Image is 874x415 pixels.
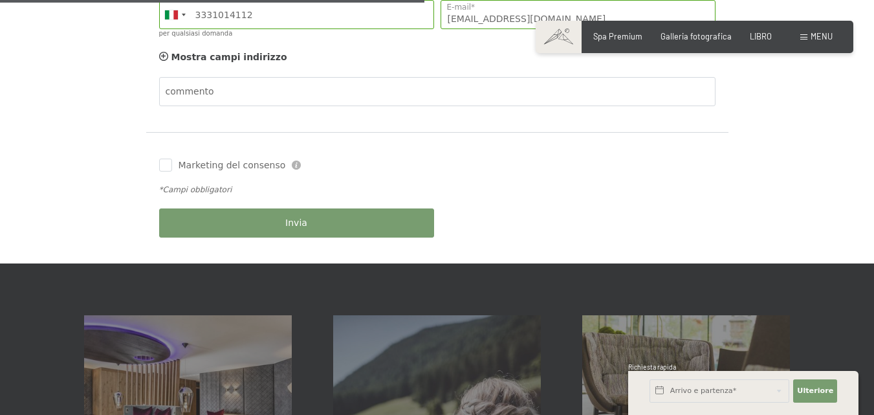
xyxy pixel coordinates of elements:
[171,52,287,62] font: Mostra campi indirizzo
[159,208,434,238] button: Invia
[159,30,233,37] font: per qualsiasi domanda
[179,160,286,170] font: Marketing del consenso
[811,31,833,41] font: menu
[797,387,833,395] font: Ulteriore
[159,185,232,194] font: *Campi obbligatori
[661,31,732,41] a: Galleria fotografica
[628,363,676,371] font: Richiesta rapida
[793,379,837,403] button: Ulteriore
[750,31,772,41] a: LIBRO
[593,31,642,41] a: Spa Premium
[160,1,190,28] div: Italy (Italia): +39
[285,218,307,228] font: Invia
